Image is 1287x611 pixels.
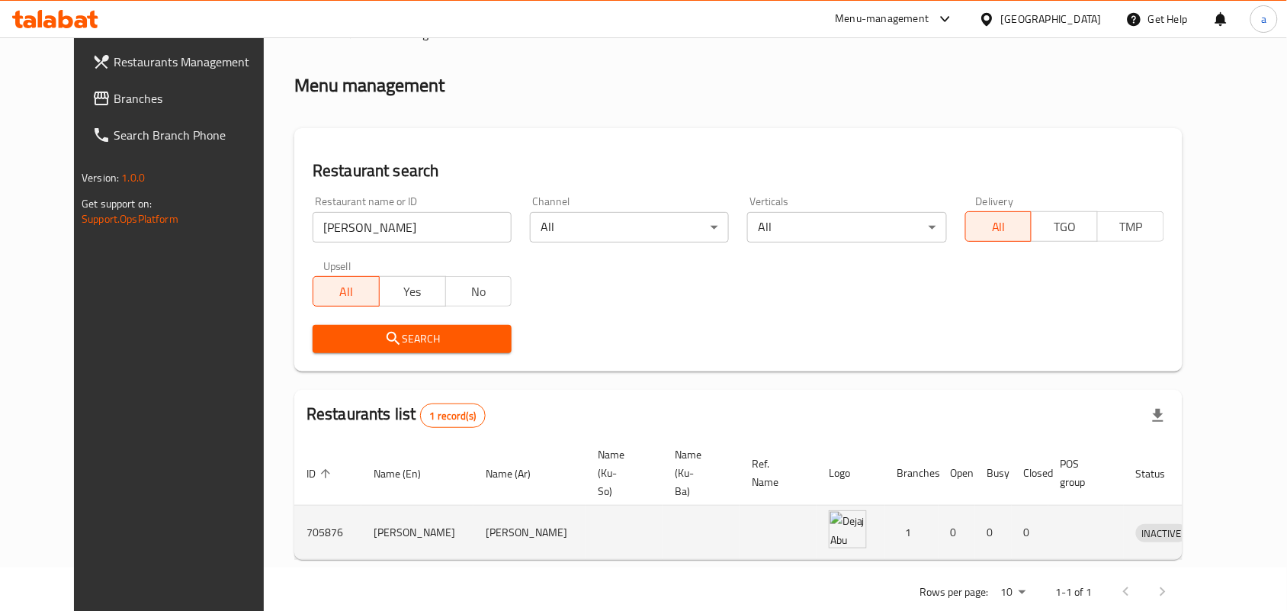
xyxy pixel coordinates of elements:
[294,73,445,98] h2: Menu management
[307,465,335,483] span: ID
[114,89,277,108] span: Branches
[80,117,289,153] a: Search Branch Phone
[975,441,1012,506] th: Busy
[1140,397,1176,434] div: Export file
[325,330,499,349] span: Search
[1056,583,1093,602] p: 1-1 of 1
[82,209,178,229] a: Support.OpsPlatform
[445,276,512,307] button: No
[82,194,152,214] span: Get support on:
[920,583,989,602] p: Rows per page:
[972,216,1026,238] span: All
[313,159,1164,182] h2: Restaurant search
[323,261,351,272] label: Upsell
[294,441,1259,560] table: enhanced table
[82,168,119,188] span: Version:
[939,506,975,560] td: 0
[421,409,486,423] span: 1 record(s)
[1038,216,1092,238] span: TGO
[1012,441,1048,506] th: Closed
[114,126,277,144] span: Search Branch Phone
[1261,11,1266,27] span: a
[1012,506,1048,560] td: 0
[885,506,939,560] td: 1
[386,281,440,303] span: Yes
[675,445,721,500] span: Name (Ku-Ba)
[361,506,473,560] td: [PERSON_NAME]
[379,276,446,307] button: Yes
[313,325,512,353] button: Search
[486,465,550,483] span: Name (Ar)
[420,404,486,428] div: Total records count
[829,510,867,548] img: Dejaj Abu Hussein
[598,445,644,500] span: Name (Ku-So)
[530,212,729,243] div: All
[836,10,929,28] div: Menu-management
[361,24,462,43] span: Menu management
[349,24,355,43] li: /
[319,281,374,303] span: All
[473,506,586,560] td: [PERSON_NAME]
[1136,525,1188,542] span: INACTIVE
[995,581,1032,604] div: Rows per page:
[121,168,145,188] span: 1.0.0
[294,506,361,560] td: 705876
[1061,455,1106,491] span: POS group
[1097,211,1164,242] button: TMP
[80,43,289,80] a: Restaurants Management
[939,441,975,506] th: Open
[313,276,380,307] button: All
[80,80,289,117] a: Branches
[1001,11,1102,27] div: [GEOGRAPHIC_DATA]
[307,403,486,428] h2: Restaurants list
[1031,211,1098,242] button: TGO
[817,441,885,506] th: Logo
[1104,216,1158,238] span: TMP
[965,211,1032,242] button: All
[374,465,441,483] span: Name (En)
[975,506,1012,560] td: 0
[294,24,343,43] a: Home
[976,196,1014,207] label: Delivery
[885,441,939,506] th: Branches
[1136,465,1186,483] span: Status
[747,212,946,243] div: All
[114,53,277,71] span: Restaurants Management
[452,281,506,303] span: No
[752,455,798,491] span: Ref. Name
[313,212,512,243] input: Search for restaurant name or ID..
